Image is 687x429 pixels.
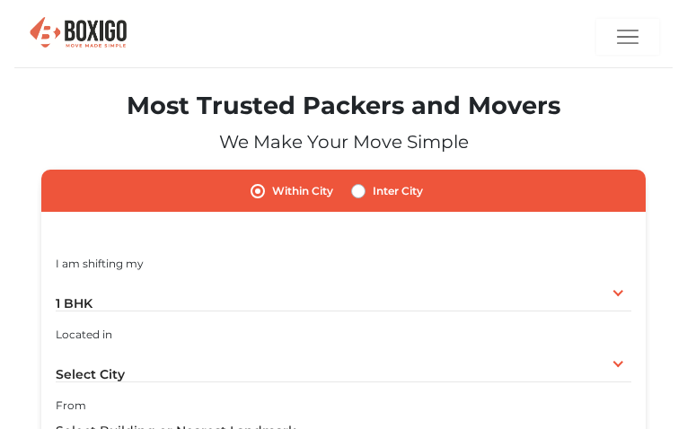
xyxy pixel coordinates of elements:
[56,295,92,311] span: 1 BHK
[272,180,333,202] label: Within City
[617,26,639,48] img: menu
[56,398,86,414] label: From
[56,256,144,272] label: I am shifting my
[56,366,125,382] span: Select City
[28,92,660,121] h1: Most Trusted Packers and Movers
[373,180,423,202] label: Inter City
[56,327,112,343] label: Located in
[28,128,660,155] p: We Make Your Move Simple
